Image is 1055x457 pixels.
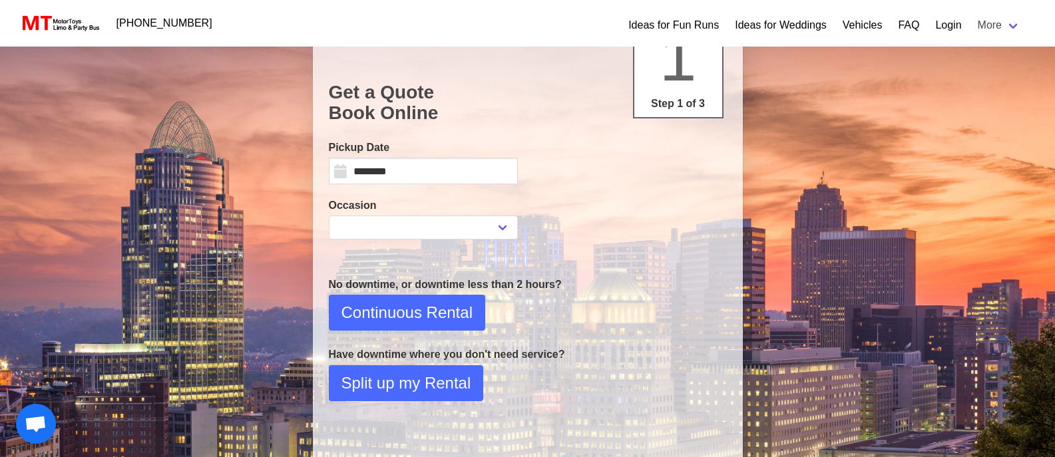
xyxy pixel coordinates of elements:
span: Continuous Rental [341,301,473,325]
button: Continuous Rental [329,295,485,331]
label: Pickup Date [329,140,518,156]
p: Have downtime where you don't need service? [329,347,727,363]
a: FAQ [898,17,919,33]
span: 1 [660,20,697,94]
h1: Get a Quote Book Online [329,82,727,124]
p: No downtime, or downtime less than 2 hours? [329,277,727,293]
span: Split up my Rental [341,371,471,395]
p: Step 1 of 3 [640,96,717,112]
a: More [970,12,1028,39]
a: Vehicles [843,17,883,33]
button: Split up my Rental [329,365,484,401]
a: [PHONE_NUMBER] [108,10,220,37]
img: MotorToys Logo [19,14,101,33]
a: Ideas for Weddings [735,17,827,33]
a: Login [935,17,961,33]
a: Open chat [16,404,56,444]
label: Occasion [329,198,518,214]
a: Ideas for Fun Runs [628,17,719,33]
